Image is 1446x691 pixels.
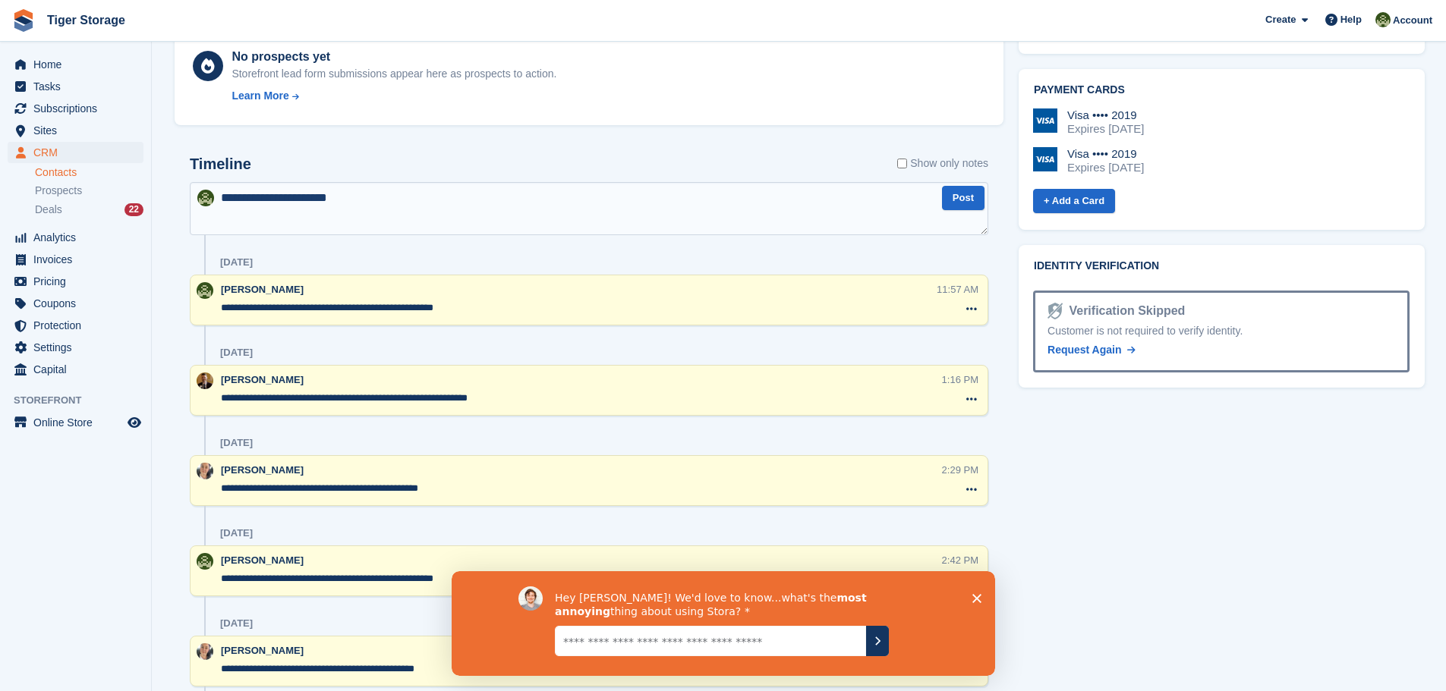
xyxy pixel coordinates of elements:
[220,347,253,359] div: [DATE]
[35,183,143,199] a: Prospects
[1033,108,1057,133] img: Visa Logo
[8,271,143,292] a: menu
[41,8,131,33] a: Tiger Storage
[8,359,143,380] a: menu
[190,155,251,173] h2: Timeline
[1375,12,1391,27] img: Matthew Ellwood
[221,645,304,656] span: [PERSON_NAME]
[33,227,124,248] span: Analytics
[1067,147,1144,161] div: Visa •••• 2019
[8,315,143,336] a: menu
[1034,260,1410,272] h2: Identity verification
[220,617,253,630] div: [DATE]
[1063,302,1185,320] div: Verification Skipped
[220,256,253,269] div: [DATE]
[1047,323,1395,339] div: Customer is not required to verify identity.
[8,54,143,75] a: menu
[8,249,143,270] a: menu
[8,98,143,119] a: menu
[33,120,124,141] span: Sites
[1067,161,1144,174] div: Expires [DATE]
[1033,189,1115,214] a: + Add a Card
[35,184,82,198] span: Prospects
[8,293,143,314] a: menu
[897,155,988,171] label: Show only notes
[221,284,304,295] span: [PERSON_NAME]
[1067,122,1144,136] div: Expires [DATE]
[197,190,214,206] img: Matthew Ellwood
[33,98,124,119] span: Subscriptions
[124,203,143,216] div: 22
[33,249,124,270] span: Invoices
[221,464,304,476] span: [PERSON_NAME]
[35,165,143,180] a: Contacts
[33,76,124,97] span: Tasks
[33,271,124,292] span: Pricing
[33,293,124,314] span: Coupons
[1033,147,1057,171] img: Visa Logo
[942,553,978,567] div: 2:42 PM
[12,9,35,32] img: stora-icon-8386f47178a22dfd0bd8f6a31ec36ba5ce8667c1dd55bd0f319d3a0aa187defe.svg
[33,315,124,336] span: Protection
[197,282,213,299] img: Matthew Ellwood
[197,643,213,660] img: Becky Martin
[197,553,213,570] img: Matthew Ellwood
[220,437,253,449] div: [DATE]
[125,413,143,432] a: Preview store
[897,155,907,171] input: Show only notes
[197,372,213,389] img: Adam Herbert
[8,337,143,358] a: menu
[8,142,143,163] a: menu
[942,372,978,387] div: 1:16 PM
[937,282,978,297] div: 11:57 AM
[452,571,995,676] iframe: Survey by David from Stora
[232,66,556,82] div: Storefront lead form submissions appear here as prospects to action.
[33,142,124,163] span: CRM
[33,337,124,358] span: Settings
[14,393,151,408] span: Storefront
[1393,13,1432,28] span: Account
[232,88,288,104] div: Learn More
[1047,344,1122,356] span: Request Again
[33,359,124,380] span: Capital
[232,88,556,104] a: Learn More
[35,203,62,217] span: Deals
[1067,108,1144,122] div: Visa •••• 2019
[1047,303,1063,319] img: Identity Verification Ready
[232,48,556,66] div: No prospects yet
[35,202,143,218] a: Deals 22
[221,554,304,566] span: [PERSON_NAME]
[8,76,143,97] a: menu
[1034,84,1410,96] h2: Payment cards
[220,527,253,539] div: [DATE]
[8,227,143,248] a: menu
[8,120,143,141] a: menu
[8,412,143,433] a: menu
[1265,12,1296,27] span: Create
[33,412,124,433] span: Online Store
[1047,342,1136,358] a: Request Again
[942,463,978,477] div: 2:29 PM
[197,463,213,479] img: Becky Martin
[942,186,984,211] button: Post
[1340,12,1362,27] span: Help
[221,374,304,385] span: [PERSON_NAME]
[33,54,124,75] span: Home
